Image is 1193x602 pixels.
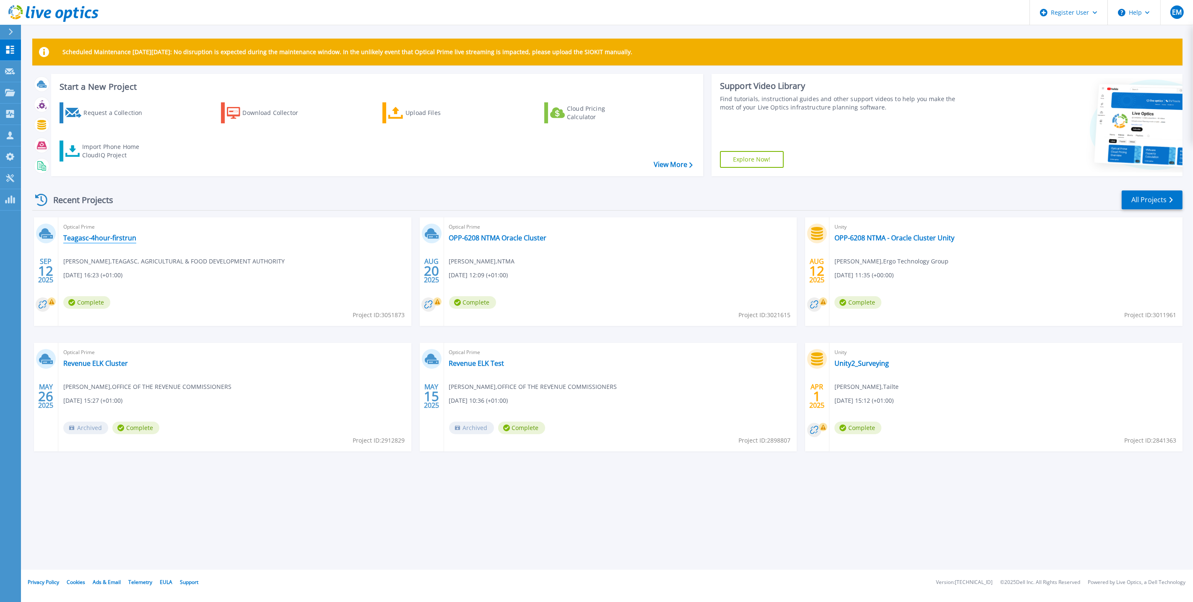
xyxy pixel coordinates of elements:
div: Cloud Pricing Calculator [567,104,634,121]
div: MAY 2025 [38,381,54,412]
div: Find tutorials, instructional guides and other support videos to help you make the most of your L... [720,95,964,112]
span: Project ID: 2912829 [353,436,405,445]
span: Optical Prime [63,222,406,232]
div: Recent Projects [32,190,125,210]
span: 12 [810,267,825,274]
span: 20 [424,267,439,274]
span: EM [1172,9,1182,16]
a: Telemetry [128,579,152,586]
h3: Start a New Project [60,82,692,91]
a: Teagasc-4hour-firstrun [63,234,136,242]
span: [PERSON_NAME] , OFFICE OF THE REVENUE COMMISSIONERS [449,382,617,391]
a: OPP-6208 NTMA - Oracle Cluster Unity [834,234,954,242]
span: Complete [834,296,881,309]
span: Optical Prime [449,348,792,357]
li: Version: [TECHNICAL_ID] [936,580,993,585]
span: Project ID: 3051873 [353,310,405,320]
a: OPP-6208 NTMA Oracle Cluster [449,234,547,242]
span: Archived [63,422,108,434]
span: Project ID: 3011961 [1124,310,1176,320]
span: Project ID: 2898807 [738,436,790,445]
span: Unity [834,222,1177,232]
span: [DATE] 12:09 (+01:00) [449,271,508,280]
span: [PERSON_NAME] , OFFICE OF THE REVENUE COMMISSIONERS [63,382,231,391]
a: EULA [160,579,172,586]
span: [PERSON_NAME] , Ergo Technology Group [834,257,949,266]
a: Upload Files [382,102,476,123]
span: Archived [449,422,494,434]
a: Privacy Policy [28,579,59,586]
div: Download Collector [243,104,310,121]
li: Powered by Live Optics, a Dell Technology [1088,580,1185,585]
div: MAY 2025 [424,381,439,412]
span: [DATE] 15:27 (+01:00) [63,396,122,405]
a: Unity2_Surveying [834,359,889,367]
div: Request a Collection [83,104,151,121]
div: Support Video Library [720,81,964,91]
span: 12 [38,267,53,274]
span: 26 [38,393,53,400]
a: Cookies [67,579,85,586]
a: Cloud Pricing Calculator [544,102,638,123]
span: [PERSON_NAME] , NTMA [449,257,515,266]
span: 1 [814,393,821,400]
a: Support [180,579,198,586]
span: Complete [498,422,545,434]
span: [DATE] 16:23 (+01:00) [63,271,122,280]
a: Download Collector [221,102,314,123]
span: Unity [834,348,1177,357]
span: 15 [424,393,439,400]
a: Explore Now! [720,151,784,168]
span: Project ID: 2841363 [1124,436,1176,445]
div: Upload Files [405,104,473,121]
span: Complete [63,296,110,309]
a: All Projects [1122,190,1183,209]
div: SEP 2025 [38,255,54,286]
div: AUG 2025 [424,255,439,286]
a: View More [654,161,693,169]
a: Ads & Email [93,579,121,586]
span: [DATE] 11:35 (+00:00) [834,271,894,280]
span: [PERSON_NAME] , Tailte [834,382,899,391]
span: [DATE] 15:12 (+01:00) [834,396,894,405]
span: Optical Prime [449,222,792,232]
a: Revenue ELK Cluster [63,359,128,367]
span: Optical Prime [63,348,406,357]
span: Complete [112,422,159,434]
span: [PERSON_NAME] , TEAGASC, AGRICULTURAL & FOOD DEVELOPMENT AUTHORITY [63,257,285,266]
span: Complete [449,296,496,309]
div: APR 2025 [809,381,825,412]
span: Complete [834,422,881,434]
span: [DATE] 10:36 (+01:00) [449,396,508,405]
div: AUG 2025 [809,255,825,286]
p: Scheduled Maintenance [DATE][DATE]: No disruption is expected during the maintenance window. In t... [62,49,632,55]
span: Project ID: 3021615 [738,310,790,320]
div: Import Phone Home CloudIQ Project [82,143,148,159]
a: Request a Collection [60,102,153,123]
li: © 2025 Dell Inc. All Rights Reserved [1000,580,1080,585]
a: Revenue ELK Test [449,359,504,367]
